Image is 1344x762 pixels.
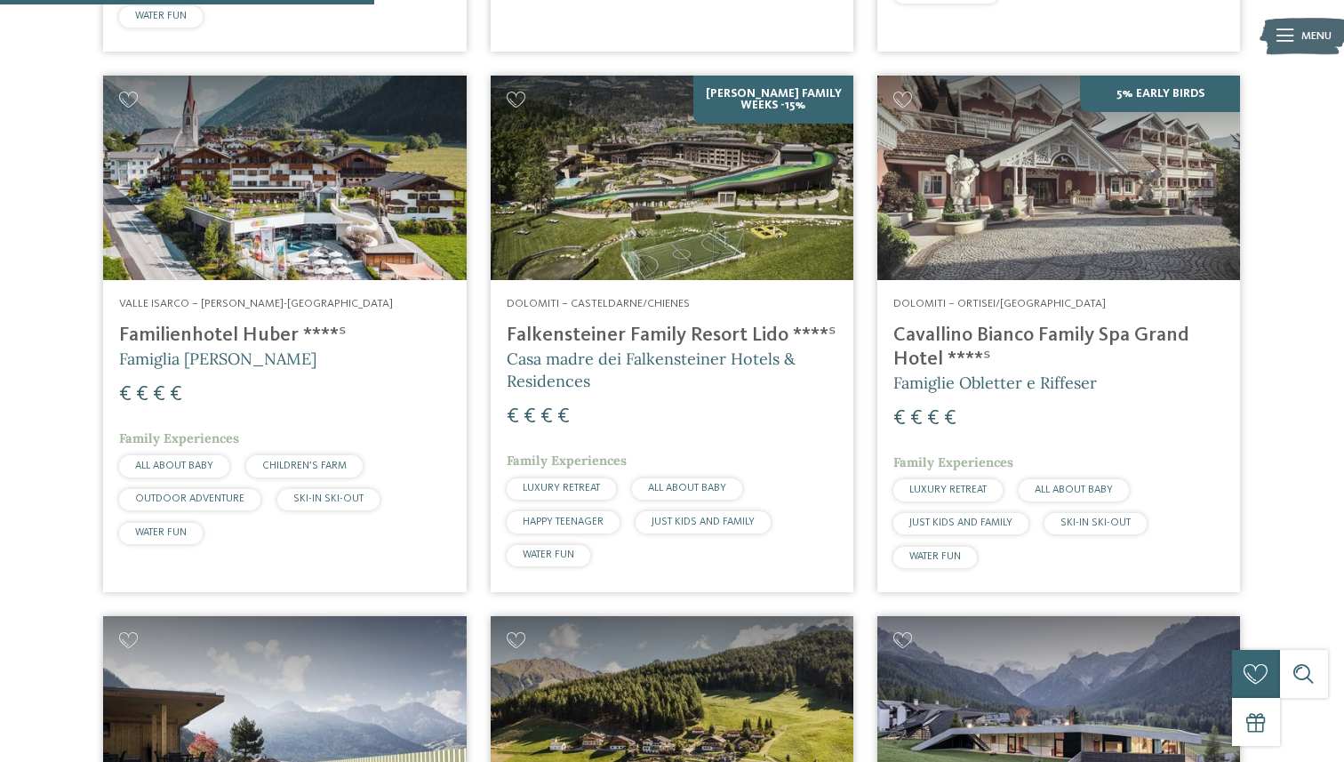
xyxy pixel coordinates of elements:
[135,527,187,538] span: WATER FUN
[507,406,519,428] span: €
[119,430,239,446] span: Family Experiences
[523,483,600,493] span: LUXURY RETREAT
[262,461,347,471] span: CHILDREN’S FARM
[893,408,906,429] span: €
[135,11,187,21] span: WATER FUN
[119,384,132,405] span: €
[893,298,1106,309] span: Dolomiti – Ortisei/[GEOGRAPHIC_DATA]
[119,298,393,309] span: Valle Isarco – [PERSON_NAME]-[GEOGRAPHIC_DATA]
[507,453,627,469] span: Family Experiences
[909,517,1012,528] span: JUST KIDS AND FAMILY
[135,461,213,471] span: ALL ABOUT BABY
[491,76,853,280] img: Cercate un hotel per famiglie? Qui troverete solo i migliori!
[877,76,1240,592] a: Cercate un hotel per famiglie? Qui troverete solo i migliori! 5% Early Birds Dolomiti – Ortisei/[...
[877,76,1240,280] img: Family Spa Grand Hotel Cavallino Bianco ****ˢ
[944,408,956,429] span: €
[491,76,853,592] a: Cercate un hotel per famiglie? Qui troverete solo i migliori! [PERSON_NAME] Family Weeks -15% Dol...
[135,493,244,504] span: OUTDOOR ADVENTURE
[909,485,987,495] span: LUXURY RETREAT
[103,76,466,592] a: Cercate un hotel per famiglie? Qui troverete solo i migliori! Valle Isarco – [PERSON_NAME]-[GEOGR...
[119,349,316,369] span: Famiglia [PERSON_NAME]
[893,454,1013,470] span: Family Experiences
[1035,485,1113,495] span: ALL ABOUT BABY
[557,406,570,428] span: €
[507,349,796,391] span: Casa madre dei Falkensteiner Hotels & Residences
[652,517,755,527] span: JUST KIDS AND FAMILY
[648,483,726,493] span: ALL ABOUT BABY
[293,493,364,504] span: SKI-IN SKI-OUT
[893,373,1097,393] span: Famiglie Obletter e Riffeser
[523,549,574,560] span: WATER FUN
[153,384,165,405] span: €
[909,551,961,562] span: WATER FUN
[103,76,466,280] img: Cercate un hotel per famiglie? Qui troverete solo i migliori!
[507,298,690,309] span: Dolomiti – Casteldarne/Chienes
[1060,517,1131,528] span: SKI-IN SKI-OUT
[523,517,604,527] span: HAPPY TEENAGER
[524,406,536,428] span: €
[927,408,940,429] span: €
[507,324,837,348] h4: Falkensteiner Family Resort Lido ****ˢ
[119,324,450,348] h4: Familienhotel Huber ****ˢ
[170,384,182,405] span: €
[910,408,923,429] span: €
[540,406,553,428] span: €
[893,324,1224,372] h4: Cavallino Bianco Family Spa Grand Hotel ****ˢ
[136,384,148,405] span: €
